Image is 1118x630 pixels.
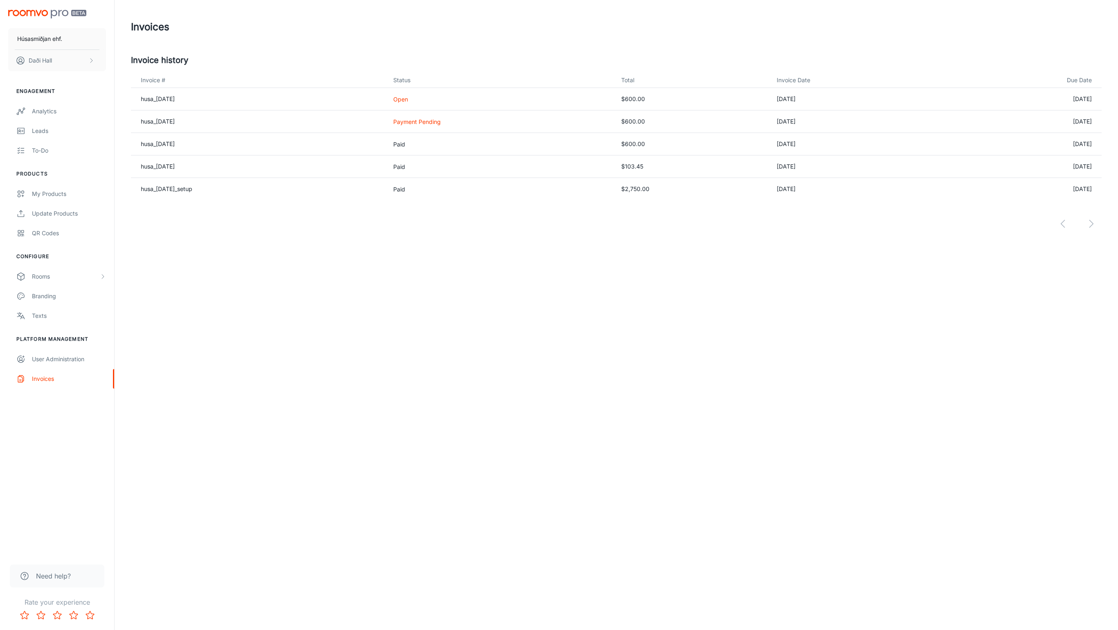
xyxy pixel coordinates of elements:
[615,155,770,178] td: $103.45
[131,20,169,34] h1: Invoices
[615,88,770,110] td: $600.00
[32,107,106,116] div: Analytics
[615,73,770,88] th: Total
[615,133,770,155] td: $600.00
[770,88,946,110] td: [DATE]
[393,117,608,126] p: Payment Pending
[946,178,1102,200] td: [DATE]
[770,178,946,200] td: [DATE]
[32,146,106,155] div: To-do
[29,56,52,65] p: Daði Hall
[8,50,106,71] button: Daði Hall
[141,140,175,147] a: husa_[DATE]
[770,133,946,155] td: [DATE]
[8,10,86,18] img: Roomvo PRO Beta
[393,95,608,103] p: Open
[32,209,106,218] div: Update Products
[770,155,946,178] td: [DATE]
[393,162,608,171] p: Paid
[946,133,1102,155] td: [DATE]
[946,88,1102,110] td: [DATE]
[8,28,106,49] button: Húsasmiðjan ehf.
[32,126,106,135] div: Leads
[393,185,608,193] p: Paid
[131,54,1102,66] h5: Invoice history
[770,110,946,133] td: [DATE]
[141,118,175,125] a: husa_[DATE]
[141,95,175,102] a: husa_[DATE]
[32,229,106,238] div: QR Codes
[946,110,1102,133] td: [DATE]
[32,189,106,198] div: My Products
[615,178,770,200] td: $2,750.00
[946,73,1102,88] th: Due Date
[946,155,1102,178] td: [DATE]
[141,163,175,170] a: husa_[DATE]
[393,140,608,148] p: Paid
[17,34,62,43] p: Húsasmiðjan ehf.
[387,73,615,88] th: Status
[615,110,770,133] td: $600.00
[770,73,946,88] th: Invoice Date
[141,185,192,192] a: husa_[DATE]_setup
[131,73,387,88] th: Invoice #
